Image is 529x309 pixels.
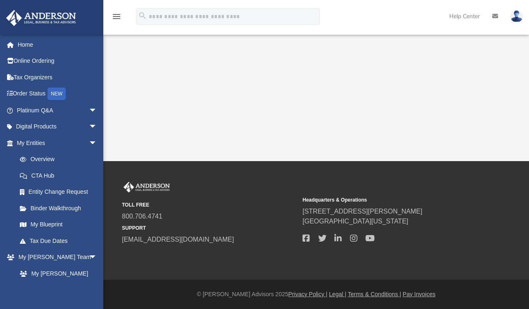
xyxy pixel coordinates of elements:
span: arrow_drop_down [89,249,105,266]
a: Platinum Q&Aarrow_drop_down [6,102,110,119]
a: Tax Organizers [6,69,110,86]
small: TOLL FREE [122,201,297,209]
a: Entity Change Request [12,184,110,200]
a: My [PERSON_NAME] Teamarrow_drop_down [6,249,105,266]
a: [GEOGRAPHIC_DATA][US_STATE] [303,218,408,225]
img: User Pic [510,10,523,22]
span: arrow_drop_down [89,119,105,135]
span: arrow_drop_down [89,135,105,152]
img: Anderson Advisors Platinum Portal [122,182,172,193]
i: menu [112,12,122,21]
a: My Entitiesarrow_drop_down [6,135,110,151]
a: My [PERSON_NAME] Team [12,265,101,292]
div: © [PERSON_NAME] Advisors 2025 [103,290,529,299]
a: Order StatusNEW [6,86,110,102]
img: Anderson Advisors Platinum Portal [4,10,79,26]
a: Binder Walkthrough [12,200,110,216]
a: Privacy Policy | [288,291,328,297]
a: Tax Due Dates [12,233,110,249]
a: Online Ordering [6,53,110,69]
small: SUPPORT [122,224,297,232]
a: Digital Productsarrow_drop_down [6,119,110,135]
a: [EMAIL_ADDRESS][DOMAIN_NAME] [122,236,234,243]
i: search [138,11,147,20]
a: Legal | [329,291,346,297]
a: My Blueprint [12,216,105,233]
a: CTA Hub [12,167,110,184]
a: Terms & Conditions | [348,291,401,297]
div: NEW [48,88,66,100]
a: Pay Invoices [403,291,435,297]
a: menu [112,16,122,21]
a: [STREET_ADDRESS][PERSON_NAME] [303,208,422,215]
a: Overview [12,151,110,168]
small: Headquarters & Operations [303,196,477,204]
a: Home [6,36,110,53]
span: arrow_drop_down [89,102,105,119]
a: 800.706.4741 [122,213,162,220]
